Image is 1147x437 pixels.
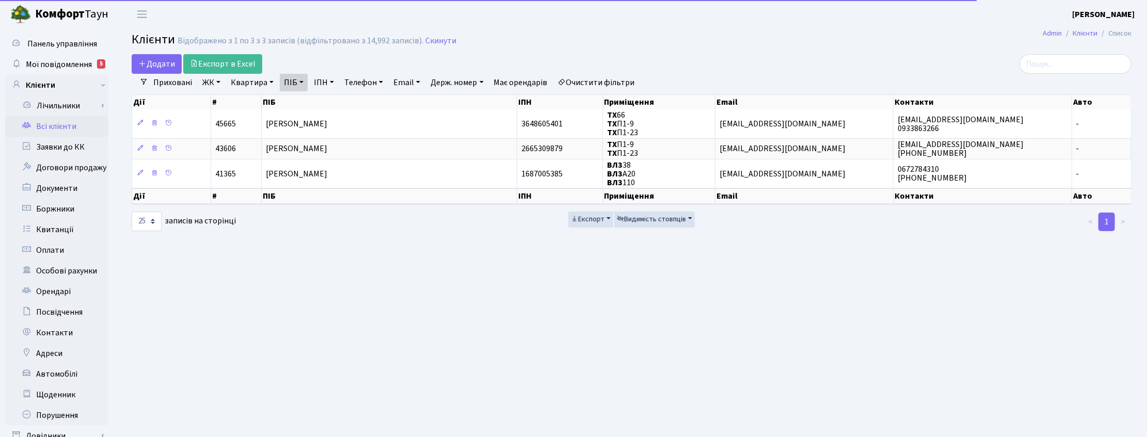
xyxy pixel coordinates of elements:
a: Очистити фільтри [554,74,639,91]
a: Всі клієнти [5,116,108,137]
b: ТХ [607,127,617,139]
th: # [211,95,262,109]
nav: breadcrumb [1027,23,1147,44]
a: Квартира [227,74,278,91]
b: [PERSON_NAME] [1072,9,1135,20]
a: Документи [5,178,108,199]
label: записів на сторінці [132,212,236,231]
span: Клієнти [132,30,175,48]
a: Мої повідомлення5 [5,54,108,75]
a: Лічильники [12,95,108,116]
a: ІПН [310,74,338,91]
a: Клієнти [1073,28,1097,39]
b: ТХ [607,118,617,130]
span: - [1076,118,1079,130]
span: 45665 [215,118,236,130]
a: Має орендарів [490,74,552,91]
a: ЖК [198,74,225,91]
span: - [1076,143,1079,155]
span: [PERSON_NAME] [266,143,327,155]
a: Орендарі [5,281,108,302]
a: Автомобілі [5,364,108,384]
th: Контакти [894,188,1072,204]
a: Email [389,74,424,91]
th: Email [715,95,894,109]
a: Клієнти [5,75,108,95]
a: Експорт в Excel [183,54,262,74]
a: Щоденник [5,384,108,405]
th: Дії [132,95,211,109]
span: 3648605401 [521,118,563,130]
span: [EMAIL_ADDRESS][DOMAIN_NAME] [720,118,846,130]
b: ВЛ3 [607,168,623,180]
a: Панель управління [5,34,108,54]
th: Email [715,188,894,204]
b: ТХ [607,139,617,150]
span: 38 А20 110 [607,159,635,188]
span: 0672784310 [PHONE_NUMBER] [898,164,967,184]
a: Скинути [425,36,456,46]
select: записів на сторінці [132,212,162,231]
button: Експорт [568,212,613,228]
th: Авто [1072,95,1132,109]
span: [EMAIL_ADDRESS][DOMAIN_NAME] 0933863266 [898,114,1024,134]
span: [EMAIL_ADDRESS][DOMAIN_NAME] [PHONE_NUMBER] [898,139,1024,159]
a: Боржники [5,199,108,219]
span: 41365 [215,168,236,180]
b: Комфорт [35,6,85,22]
span: [EMAIL_ADDRESS][DOMAIN_NAME] [720,168,846,180]
b: ТХ [607,148,617,159]
th: Приміщення [603,95,716,109]
span: П1-9 П1-23 [607,139,638,159]
a: Адреси [5,343,108,364]
th: Приміщення [603,188,716,204]
span: Експорт [571,214,604,224]
div: 5 [97,59,105,69]
span: 43606 [215,143,236,155]
a: [PERSON_NAME] [1072,8,1135,21]
span: [PERSON_NAME] [266,118,327,130]
div: Відображено з 1 по 3 з 3 записів (відфільтровано з 14,992 записів). [178,36,423,46]
a: Держ. номер [426,74,487,91]
span: 2665309879 [521,143,563,155]
th: # [211,188,262,204]
span: Панель управління [27,38,97,50]
a: Квитанції [5,219,108,240]
th: Контакти [894,95,1072,109]
button: Переключити навігацію [129,6,155,23]
span: [PERSON_NAME] [266,168,327,180]
a: Контакти [5,322,108,343]
a: 1 [1098,213,1115,231]
a: Оплати [5,240,108,261]
li: Список [1097,28,1132,39]
span: [EMAIL_ADDRESS][DOMAIN_NAME] [720,143,846,155]
a: Заявки до КК [5,137,108,157]
span: Видимість стовпців [617,214,686,224]
b: ВЛ3 [607,159,623,171]
th: Дії [132,188,211,204]
b: ТХ [607,109,617,121]
a: Посвідчення [5,302,108,322]
a: Приховані [149,74,196,91]
span: 66 П1-9 П1-23 [607,109,638,138]
a: Договори продажу [5,157,108,178]
input: Пошук... [1019,54,1132,74]
th: Авто [1072,188,1132,204]
a: Додати [132,54,182,74]
a: Admin [1043,28,1062,39]
th: ІПН [517,95,603,109]
th: ПІБ [262,188,517,204]
a: Особові рахунки [5,261,108,281]
a: Порушення [5,405,108,426]
span: Додати [138,58,175,70]
span: - [1076,168,1079,180]
span: Таун [35,6,108,23]
span: Мої повідомлення [26,59,92,70]
th: ПІБ [262,95,517,109]
b: ВЛ3 [607,177,623,188]
a: Телефон [340,74,387,91]
span: 1687005385 [521,168,563,180]
a: ПІБ [280,74,308,91]
th: ІПН [517,188,603,204]
button: Видимість стовпців [614,212,695,228]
